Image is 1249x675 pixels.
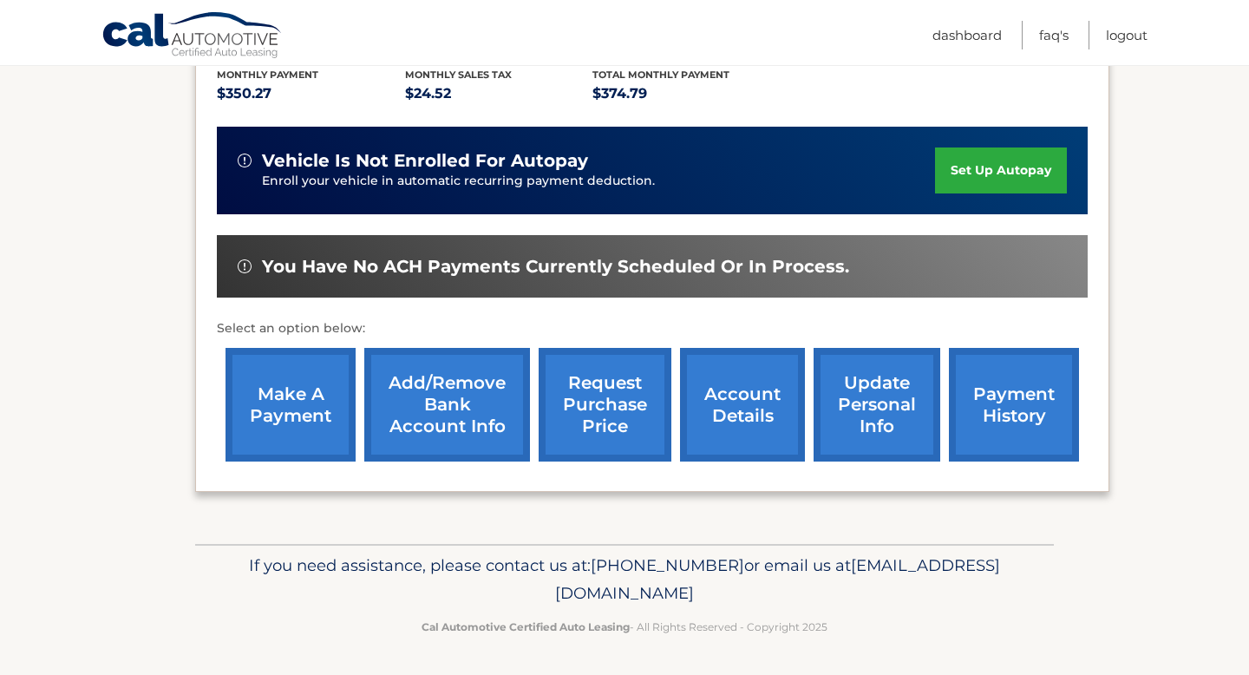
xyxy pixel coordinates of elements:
[217,82,405,106] p: $350.27
[555,555,1000,603] span: [EMAIL_ADDRESS][DOMAIN_NAME]
[405,69,512,81] span: Monthly sales Tax
[238,259,252,273] img: alert-white.svg
[206,618,1043,636] p: - All Rights Reserved - Copyright 2025
[591,555,744,575] span: [PHONE_NUMBER]
[592,69,729,81] span: Total Monthly Payment
[949,348,1079,462] a: payment history
[814,348,940,462] a: update personal info
[217,69,318,81] span: Monthly Payment
[226,348,356,462] a: make a payment
[1106,21,1148,49] a: Logout
[238,154,252,167] img: alert-white.svg
[935,147,1067,193] a: set up autopay
[592,82,781,106] p: $374.79
[539,348,671,462] a: request purchase price
[405,82,593,106] p: $24.52
[680,348,805,462] a: account details
[262,172,935,191] p: Enroll your vehicle in automatic recurring payment deduction.
[422,620,630,633] strong: Cal Automotive Certified Auto Leasing
[364,348,530,462] a: Add/Remove bank account info
[932,21,1002,49] a: Dashboard
[101,11,284,62] a: Cal Automotive
[262,150,588,172] span: vehicle is not enrolled for autopay
[206,552,1043,607] p: If you need assistance, please contact us at: or email us at
[262,256,849,278] span: You have no ACH payments currently scheduled or in process.
[1039,21,1069,49] a: FAQ's
[217,318,1088,339] p: Select an option below:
